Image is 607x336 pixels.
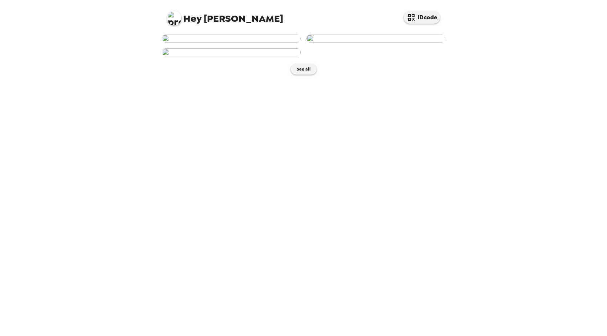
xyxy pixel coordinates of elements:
[167,7,283,24] span: [PERSON_NAME]
[306,35,445,43] img: user-274178
[162,48,301,56] img: user-274124
[183,12,201,25] span: Hey
[167,11,182,25] img: profile pic
[404,11,440,24] button: IDcode
[291,64,317,75] button: See all
[162,35,301,43] img: user-274196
